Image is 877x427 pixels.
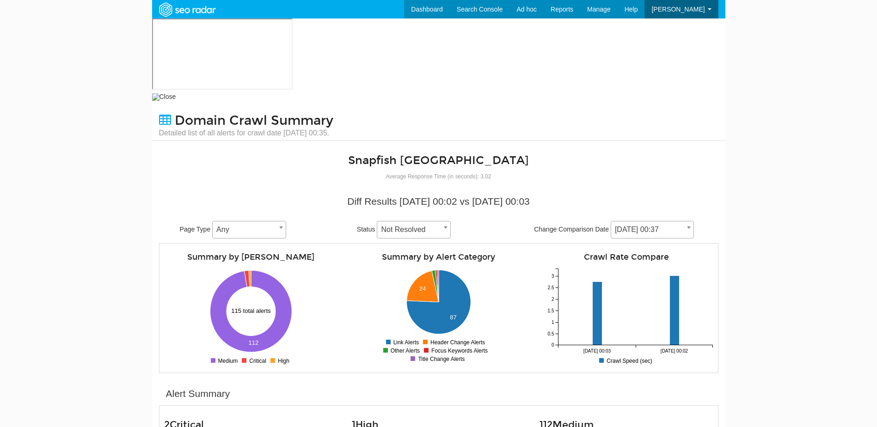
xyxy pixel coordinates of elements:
[159,93,176,100] span: Close
[152,93,159,101] img: close_circle.png
[180,226,211,233] span: Page Type
[547,331,554,336] tspan: 0.5
[386,173,491,180] small: Average Response Time (in seconds): 3.02
[540,253,713,262] h4: Crawl Rate Compare
[377,223,450,236] span: Not Resolved
[551,342,554,348] tspan: 0
[611,223,693,236] span: 09/03/2025 00:37
[551,320,554,325] tspan: 1
[155,1,219,18] img: SEORadar
[660,348,688,354] tspan: [DATE] 00:02
[352,253,526,262] h4: Summary by Alert Category
[457,6,503,13] span: Search Console
[547,285,554,290] tspan: 2.5
[175,113,333,128] span: Domain Crawl Summary
[551,6,573,13] span: Reports
[212,221,286,238] span: Any
[164,253,338,262] h4: Summary by [PERSON_NAME]
[625,6,638,13] span: Help
[611,221,694,238] span: 09/03/2025 00:37
[516,6,537,13] span: Ad hoc
[534,226,609,233] span: Change Comparison Date
[377,221,451,238] span: Not Resolved
[159,128,333,138] small: Detailed list of all alerts for crawl date [DATE] 00:35.
[547,308,554,313] tspan: 1.5
[551,297,554,302] tspan: 2
[166,387,230,401] div: Alert Summary
[166,195,711,208] div: Diff Results [DATE] 00:02 vs [DATE] 00:03
[551,274,554,279] tspan: 3
[357,226,375,233] span: Status
[348,153,529,167] a: Snapfish [GEOGRAPHIC_DATA]
[213,223,286,236] span: Any
[583,348,611,354] tspan: [DATE] 00:03
[587,6,611,13] span: Manage
[651,6,705,13] span: [PERSON_NAME]
[231,307,271,314] text: 115 total alerts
